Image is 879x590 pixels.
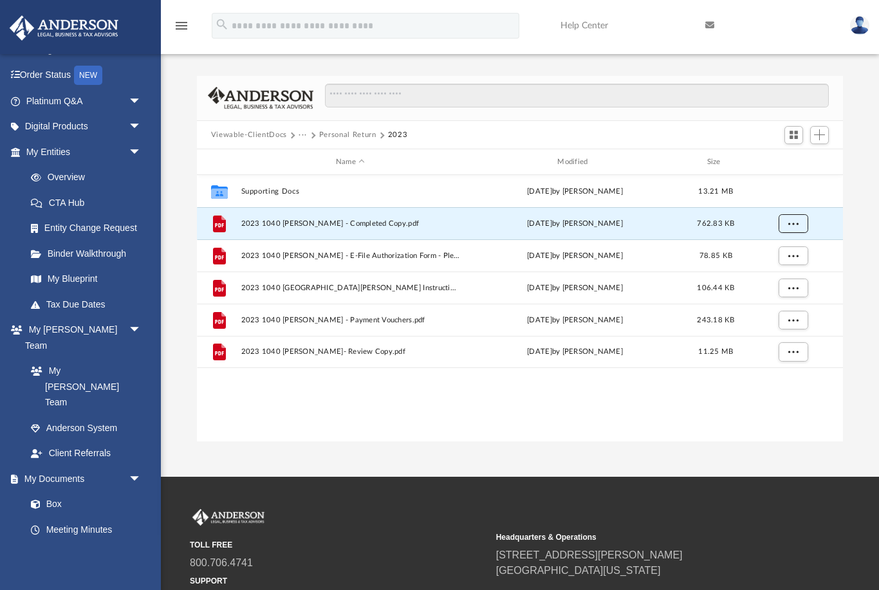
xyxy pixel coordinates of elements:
span: 2023 1040 [GEOGRAPHIC_DATA][PERSON_NAME] Instructions.pdf [241,284,459,292]
button: More options [778,246,808,266]
span: 13.21 MB [698,188,733,195]
button: Supporting Docs [241,187,459,196]
span: 2023 1040 [PERSON_NAME] - Payment Vouchers.pdf [241,316,459,324]
span: 11.25 MB [698,348,733,355]
div: [DATE] by [PERSON_NAME] [465,186,684,198]
button: Personal Return [319,129,376,141]
button: More options [778,214,808,234]
small: TOLL FREE [190,539,487,551]
a: Overview [18,165,161,190]
span: 2023 1040 [PERSON_NAME]- Review Copy.pdf [241,348,459,356]
div: Name [240,156,459,168]
a: Tax Due Dates [18,291,161,317]
div: id [203,156,235,168]
a: Digital Productsarrow_drop_down [9,114,161,140]
button: More options [778,342,808,362]
div: [DATE] by [PERSON_NAME] [465,346,684,358]
span: 106.44 KB [697,284,734,291]
a: Meeting Minutes [18,517,154,542]
span: 243.18 KB [697,317,734,324]
a: Entity Change Request [18,216,161,241]
i: menu [174,18,189,33]
button: More options [778,279,808,298]
div: [DATE] by [PERSON_NAME] [465,282,684,294]
span: arrow_drop_down [129,114,154,140]
span: arrow_drop_down [129,139,154,165]
button: 2023 [388,129,408,141]
a: 800.706.4741 [190,557,253,568]
div: NEW [74,66,102,85]
a: Platinum Q&Aarrow_drop_down [9,88,161,114]
img: User Pic [850,16,869,35]
div: id [747,156,837,168]
a: Box [18,492,148,517]
button: Add [810,126,829,144]
a: My Documentsarrow_drop_down [9,466,154,492]
input: Search files and folders [325,84,829,108]
a: menu [174,24,189,33]
a: My Blueprint [18,266,154,292]
span: 2023 1040 [PERSON_NAME] - E-File Authorization Form - Please Sign.pdf [241,252,459,260]
img: Anderson Advisors Platinum Portal [190,509,267,526]
div: Size [690,156,741,168]
span: 762.83 KB [697,220,734,227]
span: 2023 1040 [PERSON_NAME] - Completed Copy.pdf [241,219,459,228]
span: arrow_drop_down [129,317,154,344]
div: Modified [465,156,685,168]
a: My [PERSON_NAME] Team [18,358,148,416]
div: [DATE] by [PERSON_NAME] [465,315,684,326]
button: More options [778,311,808,330]
span: arrow_drop_down [129,88,154,115]
a: Forms Library [18,542,148,568]
a: Client Referrals [18,441,154,466]
button: Switch to Grid View [784,126,804,144]
a: [GEOGRAPHIC_DATA][US_STATE] [496,565,661,576]
small: Headquarters & Operations [496,531,793,543]
div: grid [197,175,843,442]
i: search [215,17,229,32]
div: [DATE] by [PERSON_NAME] [465,218,684,230]
span: 78.85 KB [699,252,732,259]
button: ··· [299,129,307,141]
a: Binder Walkthrough [18,241,161,266]
a: Order StatusNEW [9,62,161,89]
a: [STREET_ADDRESS][PERSON_NAME] [496,549,683,560]
small: SUPPORT [190,575,487,587]
img: Anderson Advisors Platinum Portal [6,15,122,41]
a: CTA Hub [18,190,161,216]
span: arrow_drop_down [129,466,154,492]
a: Anderson System [18,415,154,441]
a: My [PERSON_NAME] Teamarrow_drop_down [9,317,154,358]
button: Viewable-ClientDocs [211,129,287,141]
div: [DATE] by [PERSON_NAME] [465,250,684,262]
a: My Entitiesarrow_drop_down [9,139,161,165]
